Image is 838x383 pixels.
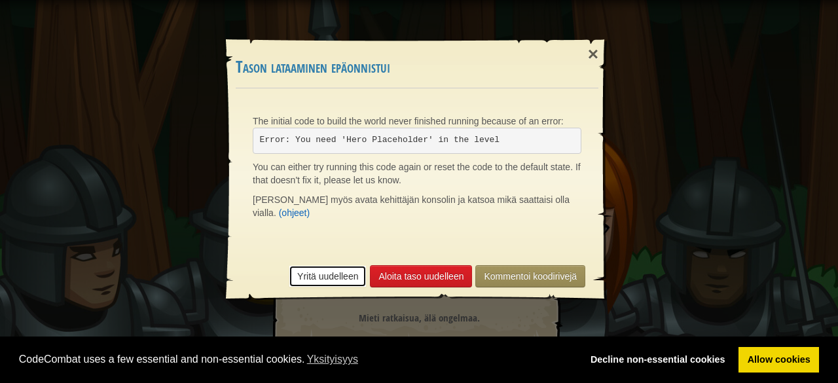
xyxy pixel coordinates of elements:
[370,265,472,287] a: Aloita taso uudelleen
[305,350,361,369] a: learn more about cookies
[236,58,598,76] h3: Tason lataaminen epäonnistui
[289,265,367,287] a: Yritä uudelleen
[578,35,608,73] div: ×
[581,347,734,373] a: deny cookies
[475,265,585,287] a: Kommentoi koodirivejä
[253,194,570,218] span: [PERSON_NAME] myös avata kehittäjän konsolin ja katsoa mikä saattaisi olla vialla.
[738,347,819,373] a: allow cookies
[279,208,310,218] a: (ohjeet)
[253,128,581,154] pre: Error: You need 'Hero Placeholder' in the level
[19,350,572,369] span: CodeCombat uses a few essential and non-essential cookies.
[253,115,581,187] p: The initial code to build the world never finished running because of an error: You can either tr...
